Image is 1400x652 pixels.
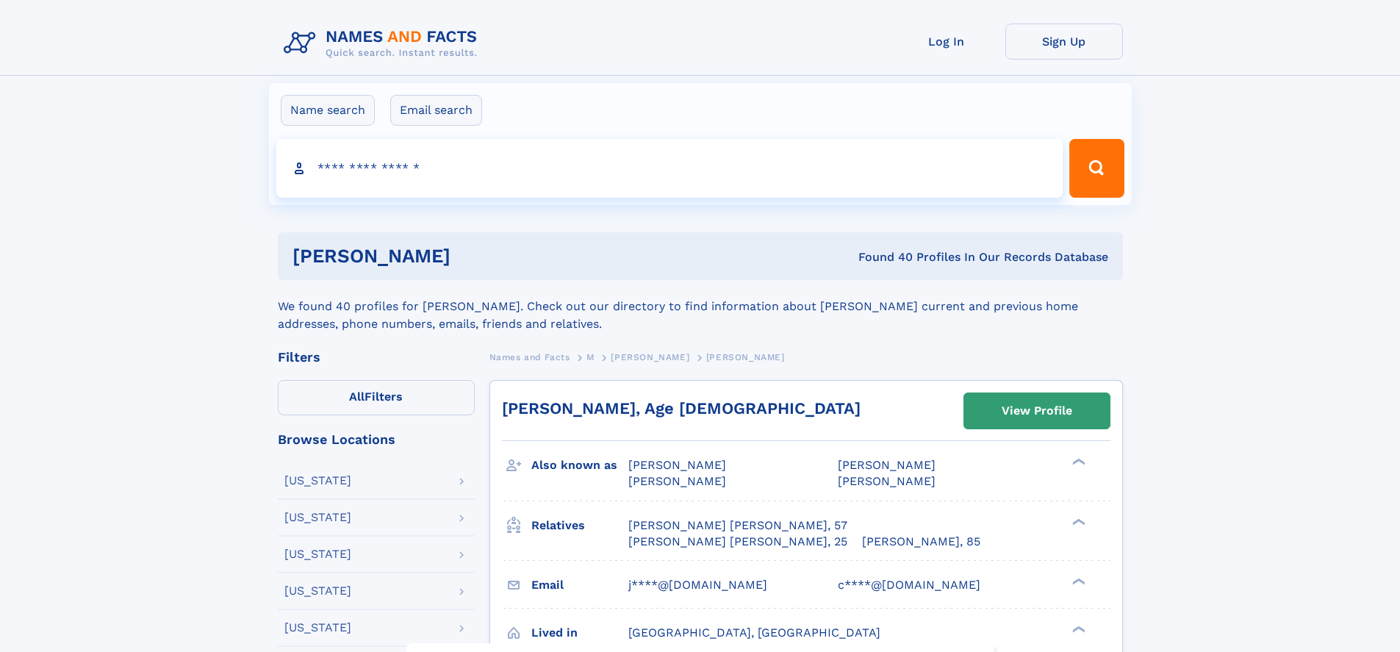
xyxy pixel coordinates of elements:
[611,348,689,366] a: [PERSON_NAME]
[278,433,475,446] div: Browse Locations
[531,513,628,538] h3: Relatives
[292,247,655,265] h1: [PERSON_NAME]
[531,453,628,478] h3: Also known as
[1002,394,1072,428] div: View Profile
[586,348,595,366] a: M
[1069,576,1086,586] div: ❯
[278,351,475,364] div: Filters
[278,24,489,63] img: Logo Names and Facts
[284,512,351,523] div: [US_STATE]
[628,626,880,640] span: [GEOGRAPHIC_DATA], [GEOGRAPHIC_DATA]
[276,139,1063,198] input: search input
[489,348,570,366] a: Names and Facts
[284,585,351,597] div: [US_STATE]
[628,534,847,550] a: [PERSON_NAME] [PERSON_NAME], 25
[278,380,475,415] label: Filters
[706,352,785,362] span: [PERSON_NAME]
[278,280,1123,333] div: We found 40 profiles for [PERSON_NAME]. Check out our directory to find information about [PERSON...
[1069,624,1086,634] div: ❯
[1069,457,1086,467] div: ❯
[1069,139,1124,198] button: Search Button
[284,548,351,560] div: [US_STATE]
[628,474,726,488] span: [PERSON_NAME]
[1005,24,1123,60] a: Sign Up
[964,393,1110,429] a: View Profile
[628,458,726,472] span: [PERSON_NAME]
[349,390,365,404] span: All
[838,474,936,488] span: [PERSON_NAME]
[531,620,628,645] h3: Lived in
[888,24,1005,60] a: Log In
[838,458,936,472] span: [PERSON_NAME]
[281,95,375,126] label: Name search
[628,517,847,534] a: [PERSON_NAME] [PERSON_NAME], 57
[531,573,628,598] h3: Email
[284,475,351,487] div: [US_STATE]
[502,399,861,418] a: [PERSON_NAME], Age [DEMOGRAPHIC_DATA]
[654,249,1108,265] div: Found 40 Profiles In Our Records Database
[284,622,351,634] div: [US_STATE]
[862,534,980,550] a: [PERSON_NAME], 85
[390,95,482,126] label: Email search
[1069,517,1086,526] div: ❯
[611,352,689,362] span: [PERSON_NAME]
[586,352,595,362] span: M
